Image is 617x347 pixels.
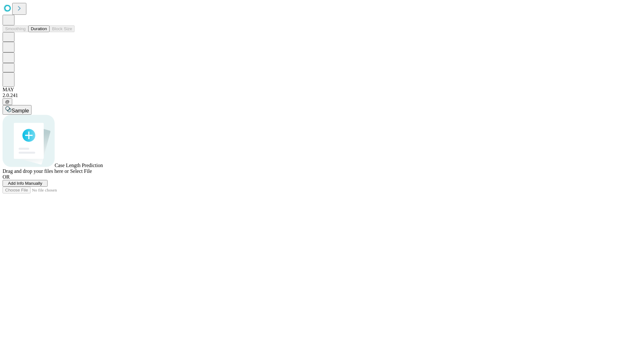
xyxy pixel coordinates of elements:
[5,99,10,104] span: @
[8,181,42,186] span: Add Info Manually
[3,98,12,105] button: @
[3,168,69,174] span: Drag and drop your files here or
[3,87,614,93] div: MAY
[70,168,92,174] span: Select File
[3,174,10,180] span: OR
[3,105,31,115] button: Sample
[12,108,29,113] span: Sample
[3,93,614,98] div: 2.0.241
[3,180,48,187] button: Add Info Manually
[49,25,75,32] button: Block Size
[28,25,49,32] button: Duration
[3,25,28,32] button: Smoothing
[55,163,103,168] span: Case Length Prediction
